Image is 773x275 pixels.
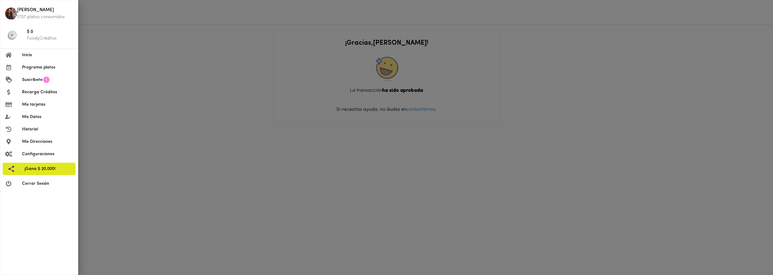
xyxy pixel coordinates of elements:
[22,126,73,133] span: Historial
[22,77,43,83] span: Suscríbete
[738,240,767,269] iframe: Messagebird Livechat Widget
[27,35,73,42] p: FoodyCréditos
[22,181,73,187] span: Cerrar Sesión
[22,64,73,71] span: Programa platos
[22,114,73,120] span: Mis Datos
[17,7,73,14] span: [PERSON_NAME]
[27,29,73,36] span: $ 0
[22,151,73,157] span: Configuraciones
[8,31,17,40] img: foody-creditos-black.png
[17,14,73,20] p: 1757 platos consumidos
[22,89,73,95] span: Recarga Créditos
[22,52,73,58] span: Inicio
[22,139,73,145] span: Mis Direcciones
[24,166,71,172] span: ¡Gana $ 20.000!
[22,101,73,108] span: Mis tarjetas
